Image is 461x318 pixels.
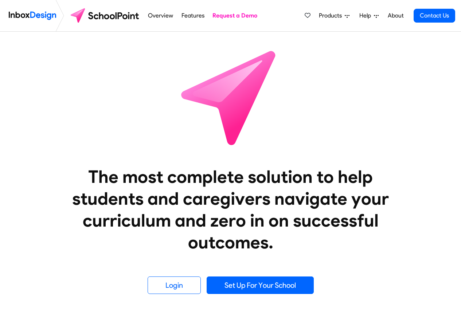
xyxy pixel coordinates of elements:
[165,32,296,163] img: icon_schoolpoint.svg
[211,8,259,23] a: Request a Demo
[414,9,455,23] a: Contact Us
[319,11,345,20] span: Products
[207,276,314,294] a: Set Up For Your School
[58,166,404,253] heading: The most complete solution to help students and caregivers navigate your curriculum and zero in o...
[356,8,382,23] a: Help
[316,8,352,23] a: Products
[179,8,206,23] a: Features
[146,8,175,23] a: Overview
[386,8,406,23] a: About
[67,7,144,24] img: schoolpoint logo
[359,11,374,20] span: Help
[148,276,201,294] a: Login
